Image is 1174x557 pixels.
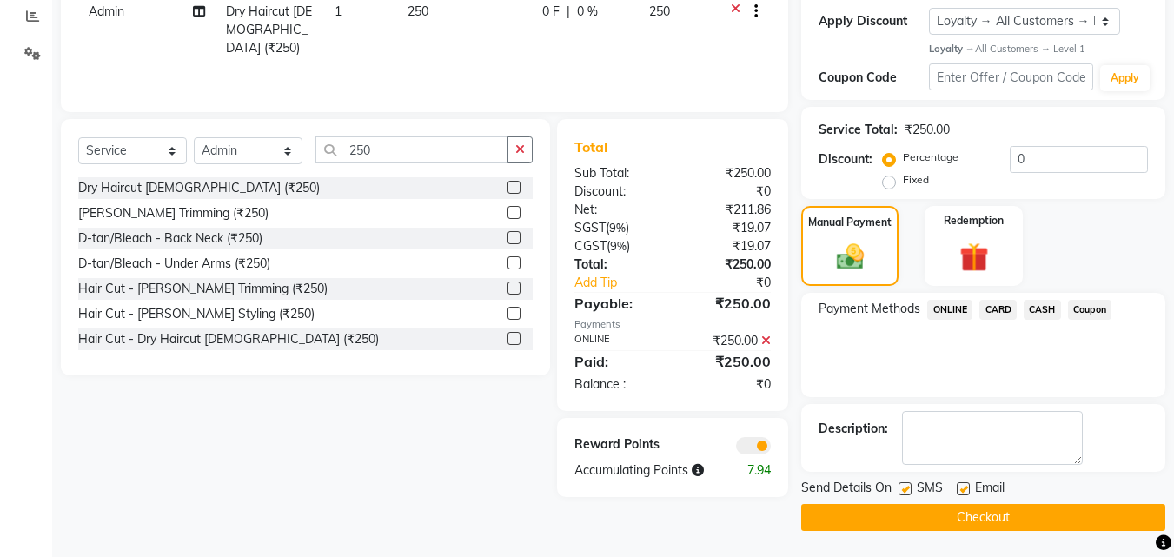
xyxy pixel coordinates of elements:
span: 9% [610,239,627,253]
div: ₹250.00 [673,351,784,372]
div: ₹0 [692,274,785,292]
span: Admin [89,3,124,19]
div: Discount: [561,182,673,201]
input: Search or Scan [315,136,508,163]
span: Coupon [1068,300,1112,320]
span: CGST [574,238,607,254]
span: 1 [335,3,342,19]
div: All Customers → Level 1 [929,42,1148,56]
span: 250 [408,3,428,19]
div: Payable: [561,293,673,314]
div: Dry Haircut [DEMOGRAPHIC_DATA] (₹250) [78,179,320,197]
span: 250 [649,3,670,19]
span: 9% [609,221,626,235]
span: SGST [574,220,606,235]
div: ₹250.00 [673,332,784,350]
img: _gift.svg [951,239,998,275]
div: ₹0 [673,375,784,394]
div: D-tan/Bleach - Back Neck (₹250) [78,229,262,248]
div: ( ) [561,237,673,255]
div: Service Total: [819,121,898,139]
label: Redemption [944,213,1004,229]
div: ( ) [561,219,673,237]
span: Total [574,138,614,156]
div: Paid: [561,351,673,372]
button: Apply [1100,65,1150,91]
div: Hair Cut - [PERSON_NAME] Trimming (₹250) [78,280,328,298]
div: Coupon Code [819,69,928,87]
span: Payment Methods [819,300,920,318]
label: Manual Payment [808,215,892,230]
div: 7.94 [728,461,784,480]
div: ₹250.00 [673,164,784,182]
span: CASH [1024,300,1061,320]
div: Discount: [819,150,872,169]
img: _cash.svg [828,241,872,272]
div: Balance : [561,375,673,394]
div: D-tan/Bleach - Under Arms (₹250) [78,255,270,273]
input: Enter Offer / Coupon Code [929,63,1093,90]
label: Percentage [903,149,958,165]
span: 0 % [577,3,598,21]
div: Accumulating Points [561,461,728,480]
div: Reward Points [561,435,673,454]
span: 0 F [542,3,560,21]
div: Description: [819,420,888,438]
span: ONLINE [927,300,972,320]
div: ₹0 [673,182,784,201]
div: ₹250.00 [673,255,784,274]
strong: Loyalty → [929,43,975,55]
div: [PERSON_NAME] Trimming (₹250) [78,204,269,222]
div: ₹19.07 [673,237,784,255]
button: Checkout [801,504,1165,531]
div: Net: [561,201,673,219]
span: CARD [979,300,1017,320]
div: Hair Cut - Dry Haircut [DEMOGRAPHIC_DATA] (₹250) [78,330,379,348]
span: | [567,3,570,21]
span: Dry Haircut [DEMOGRAPHIC_DATA] (₹250) [226,3,312,56]
div: Payments [574,317,771,332]
div: ₹19.07 [673,219,784,237]
span: Email [975,479,1005,501]
div: Sub Total: [561,164,673,182]
div: ₹250.00 [905,121,950,139]
div: Total: [561,255,673,274]
span: SMS [917,479,943,501]
div: Apply Discount [819,12,928,30]
label: Fixed [903,172,929,188]
div: ONLINE [561,332,673,350]
div: ₹250.00 [673,293,784,314]
span: Send Details On [801,479,892,501]
a: Add Tip [561,274,691,292]
div: ₹211.86 [673,201,784,219]
div: Hair Cut - [PERSON_NAME] Styling (₹250) [78,305,315,323]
